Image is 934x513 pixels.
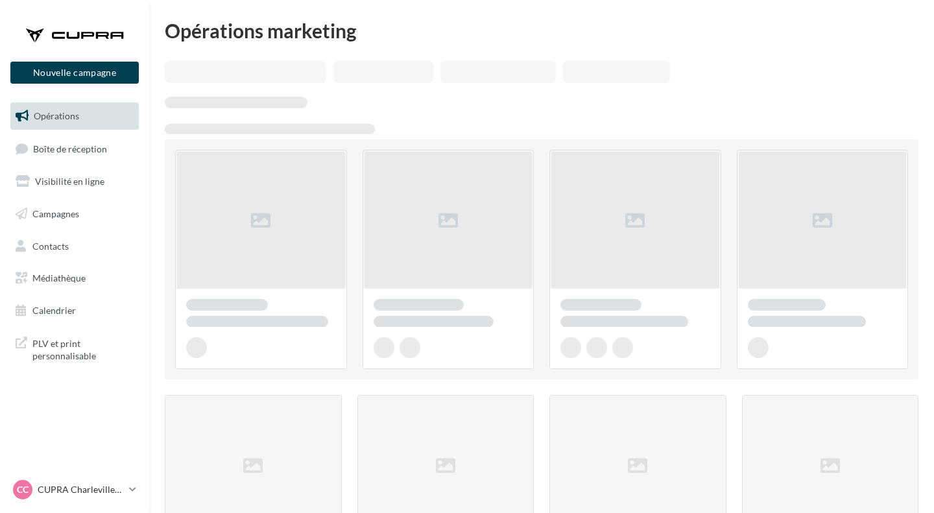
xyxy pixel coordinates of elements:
a: PLV et print personnalisable [8,329,141,368]
button: Nouvelle campagne [10,62,139,84]
span: Visibilité en ligne [35,176,104,187]
div: Opérations marketing [165,21,918,40]
span: PLV et print personnalisable [32,335,134,363]
span: Contacts [32,240,69,251]
span: Calendrier [32,305,76,316]
a: Opérations [8,102,141,130]
a: Boîte de réception [8,135,141,163]
a: Calendrier [8,297,141,324]
p: CUPRA Charleville-[GEOGRAPHIC_DATA] [38,483,124,496]
span: Opérations [34,110,79,121]
span: Boîte de réception [33,143,107,154]
a: Visibilité en ligne [8,168,141,195]
span: CC [17,483,29,496]
a: Médiathèque [8,265,141,292]
a: CC CUPRA Charleville-[GEOGRAPHIC_DATA] [10,477,139,502]
a: Campagnes [8,200,141,228]
a: Contacts [8,233,141,260]
span: Médiathèque [32,272,86,283]
span: Campagnes [32,208,79,219]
